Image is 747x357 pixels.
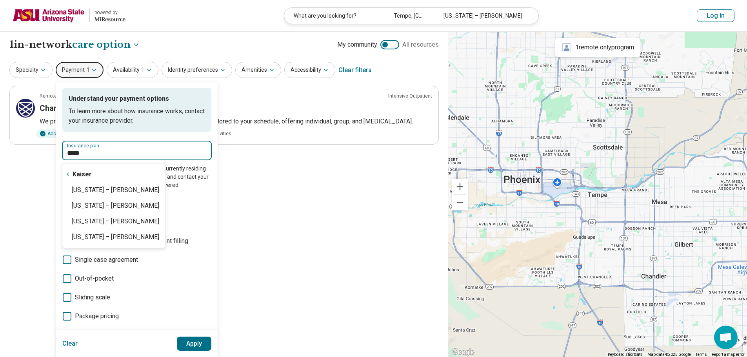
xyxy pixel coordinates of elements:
[452,195,468,210] button: Zoom out
[555,38,640,57] div: 1 remote only program
[141,66,144,74] span: 1
[40,92,67,100] p: Remote only
[36,129,90,138] div: Accepting clients
[284,8,384,24] div: What are you looking for?
[13,6,85,25] img: Arizona State University
[107,62,158,78] button: Availability
[75,274,114,283] span: Out-of-pocket
[69,107,205,125] p: To learn more about how insurance works, contact your insurance provider.
[56,62,104,78] button: Payment
[62,337,78,351] button: Clear
[697,9,734,22] button: Log In
[62,167,165,245] div: Suggestions
[75,255,138,265] span: Single case agreement
[162,62,232,78] button: Identity preferences
[235,62,281,78] button: Amenities
[86,66,89,74] span: 1
[72,38,140,51] button: Care options
[62,167,165,182] div: Kaiser
[62,198,165,214] div: [US_STATE] – [PERSON_NAME]
[62,214,165,229] div: [US_STATE] – [PERSON_NAME]
[62,182,165,198] div: [US_STATE] – [PERSON_NAME]
[337,40,377,49] span: My community
[69,94,205,103] p: Understand your payment options
[338,61,372,80] div: Clear filters
[40,103,90,114] h3: Charlie Health
[9,38,140,51] h1: 1 in-network
[284,62,335,78] button: Accessibility
[67,143,207,148] label: Insurance plan
[177,337,212,351] button: Apply
[714,326,738,349] div: Open chat
[72,38,131,51] span: care option
[434,8,533,24] div: [US_STATE] – [PERSON_NAME]
[712,352,745,357] a: Report a map error
[402,40,439,49] span: All resources
[95,9,125,16] div: powered by
[75,312,119,321] span: Package pricing
[9,62,53,78] button: Specialty
[384,8,434,24] div: Tempe, [GEOGRAPHIC_DATA]
[647,352,691,357] span: Map data ©2025 Google
[696,352,707,357] a: Terms (opens in new tab)
[40,117,432,126] p: We provide a personalized intensive outpatient program (IOP) tailored to your schedule, offering ...
[452,179,468,194] button: Zoom in
[62,229,165,245] div: [US_STATE] – [PERSON_NAME]
[388,92,432,100] p: Intensive Outpatient
[75,293,110,302] span: Sliding scale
